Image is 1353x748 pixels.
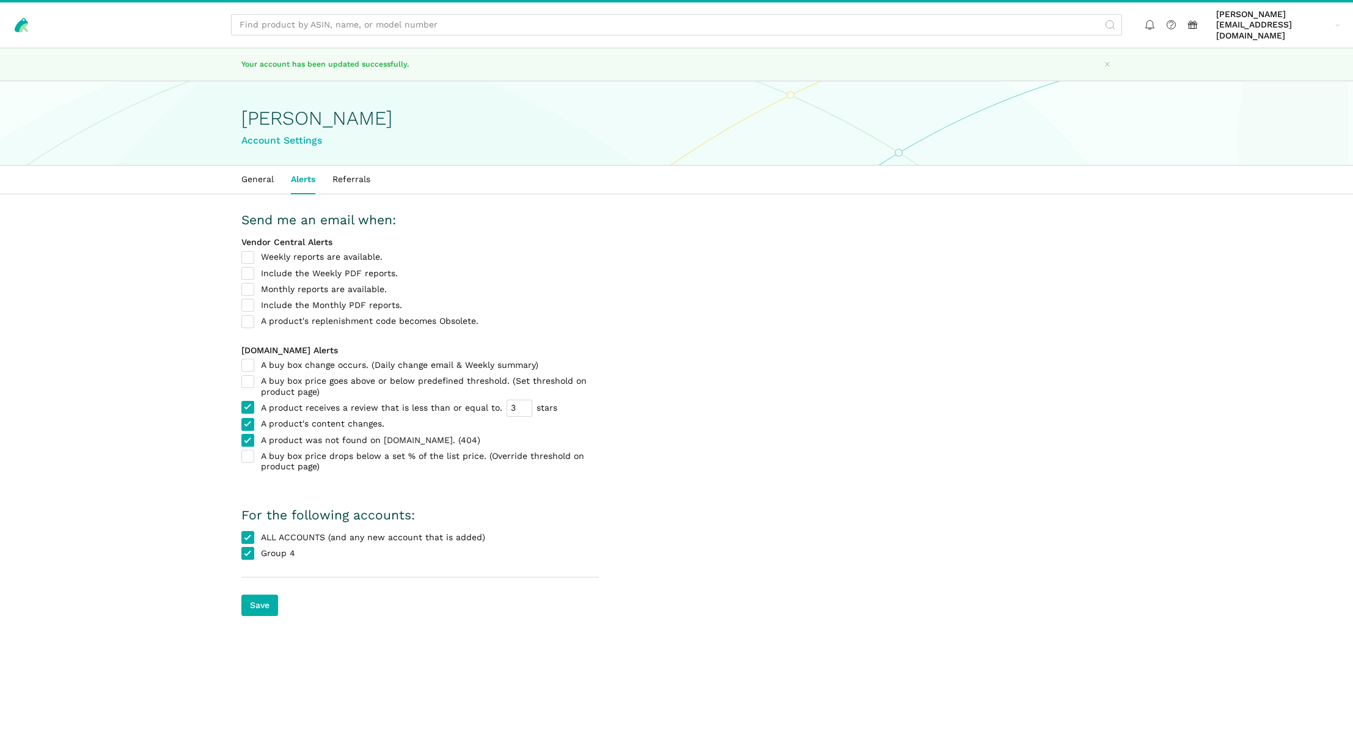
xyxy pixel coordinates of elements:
[241,316,599,328] label: A product's replenishment code becomes Obsolete.
[241,237,599,248] div: Vendor Central Alerts
[233,166,282,194] a: General
[1100,57,1115,72] button: Close
[261,451,599,472] span: A buy box price drops below a set % of the list price. (Override threshold on product page)
[241,252,599,263] label: Weekly reports are available.
[261,435,480,446] span: A product was not found on [DOMAIN_NAME]. (404)
[241,300,599,312] label: Include the Monthly PDF reports.
[241,268,599,280] label: Include the Weekly PDF reports.
[537,403,557,414] span: stars
[1216,9,1331,42] span: [PERSON_NAME][EMAIL_ADDRESS][DOMAIN_NAME]
[241,211,599,229] h3: Send me an email when:
[261,376,599,397] span: A buy box price goes above or below predefined threshold. (Set threshold on product page)
[241,133,1112,148] div: Account Settings
[241,284,599,296] label: Monthly reports are available.
[282,166,324,194] a: Alerts
[241,532,599,544] label: ALL ACCOUNTS (and any new account that is added)
[261,419,384,430] span: A product's content changes.
[241,548,599,560] label: Group 4
[261,360,538,371] span: A buy box change occurs. (Daily change email & Weekly summary)
[241,507,599,524] h3: For the following accounts:
[241,595,278,616] input: Save
[231,14,1122,35] input: Find product by ASIN, name, or model number
[261,402,557,414] span: A product receives a review that is less than or equal to.
[241,345,599,356] div: [DOMAIN_NAME] Alerts
[324,166,379,194] a: Referrals
[241,108,1112,129] h1: [PERSON_NAME]
[241,59,559,70] p: Your account has been updated successfully.
[507,400,532,417] input: A product receives a review that is less than or equal to. stars
[1212,7,1344,43] a: [PERSON_NAME][EMAIL_ADDRESS][DOMAIN_NAME]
